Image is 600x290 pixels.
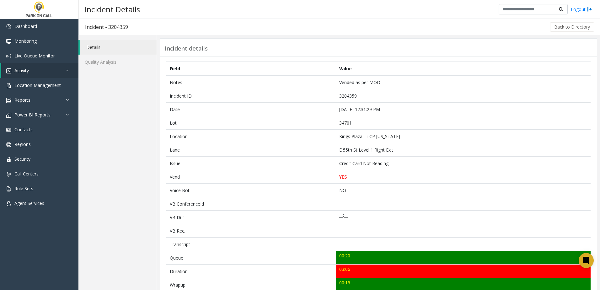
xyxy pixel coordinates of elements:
img: 'icon' [6,127,11,132]
img: 'icon' [6,201,11,206]
button: Back to Directory [550,22,594,32]
span: Monitoring [14,38,37,44]
p: YES [339,174,587,180]
span: Activity [14,67,29,73]
a: Details [80,40,157,55]
th: Value [336,62,591,76]
td: Credit Card Not Reading [336,157,591,170]
span: Regions [14,141,31,147]
img: 'icon' [6,142,11,147]
td: 00:20 [336,251,591,265]
td: Issue [166,157,336,170]
span: Location Management [14,82,61,88]
td: Transcript [166,238,336,251]
td: Notes [166,75,336,89]
td: Voice Bot [166,184,336,197]
td: 03:06 [336,265,591,278]
td: 3204359 [336,89,591,103]
span: Rule Sets [14,185,33,191]
td: Queue [166,251,336,265]
span: Live Queue Monitor [14,53,55,59]
td: Location [166,130,336,143]
span: Call Centers [14,171,39,177]
td: VB ConferenceId [166,197,336,211]
span: Agent Services [14,200,44,206]
img: 'icon' [6,98,11,103]
img: 'icon' [6,113,11,118]
img: 'icon' [6,157,11,162]
img: 'icon' [6,186,11,191]
td: VB Rec. [166,224,336,238]
td: Duration [166,265,336,278]
img: 'icon' [6,39,11,44]
td: E 55th St Level 1 Right Exit [336,143,591,157]
a: Activity [1,63,78,78]
td: Lane [166,143,336,157]
td: VB Dur [166,211,336,224]
td: Incident ID [166,89,336,103]
span: Reports [14,97,30,103]
td: Kings Plaza - TCP [US_STATE] [336,130,591,143]
a: Quality Analysis [78,55,157,69]
td: Vend [166,170,336,184]
span: Power BI Reports [14,112,51,118]
h3: Incident Details [82,2,143,17]
span: Security [14,156,30,162]
a: Logout [571,6,592,13]
td: 34701 [336,116,591,130]
span: Dashboard [14,23,37,29]
td: [DATE] 12:31:29 PM [336,103,591,116]
td: Date [166,103,336,116]
img: 'icon' [6,172,11,177]
img: logout [587,6,592,13]
span: Contacts [14,126,33,132]
img: 'icon' [6,83,11,88]
img: 'icon' [6,24,11,29]
td: Lot [166,116,336,130]
td: Vended as per MOD [336,75,591,89]
td: __:__ [336,211,591,224]
img: 'icon' [6,68,11,73]
p: NO [339,187,587,194]
h3: Incident details [165,45,208,52]
h3: Incident - 3204359 [79,20,134,34]
th: Field [166,62,336,76]
img: 'icon' [6,54,11,59]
